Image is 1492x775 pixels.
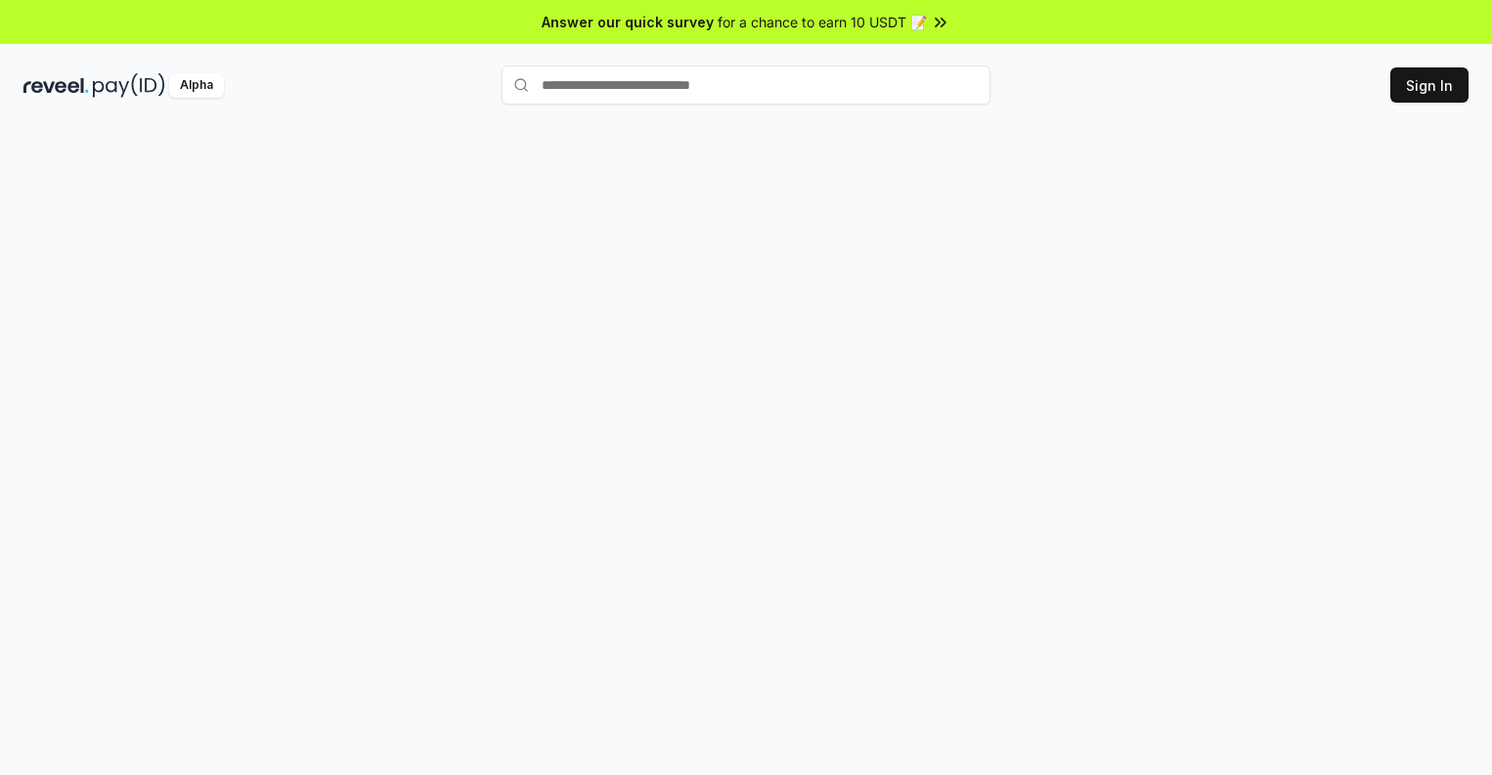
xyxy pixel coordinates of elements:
[169,73,224,98] div: Alpha
[1390,67,1469,103] button: Sign In
[93,73,165,98] img: pay_id
[718,12,927,32] span: for a chance to earn 10 USDT 📝
[542,12,714,32] span: Answer our quick survey
[23,73,89,98] img: reveel_dark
